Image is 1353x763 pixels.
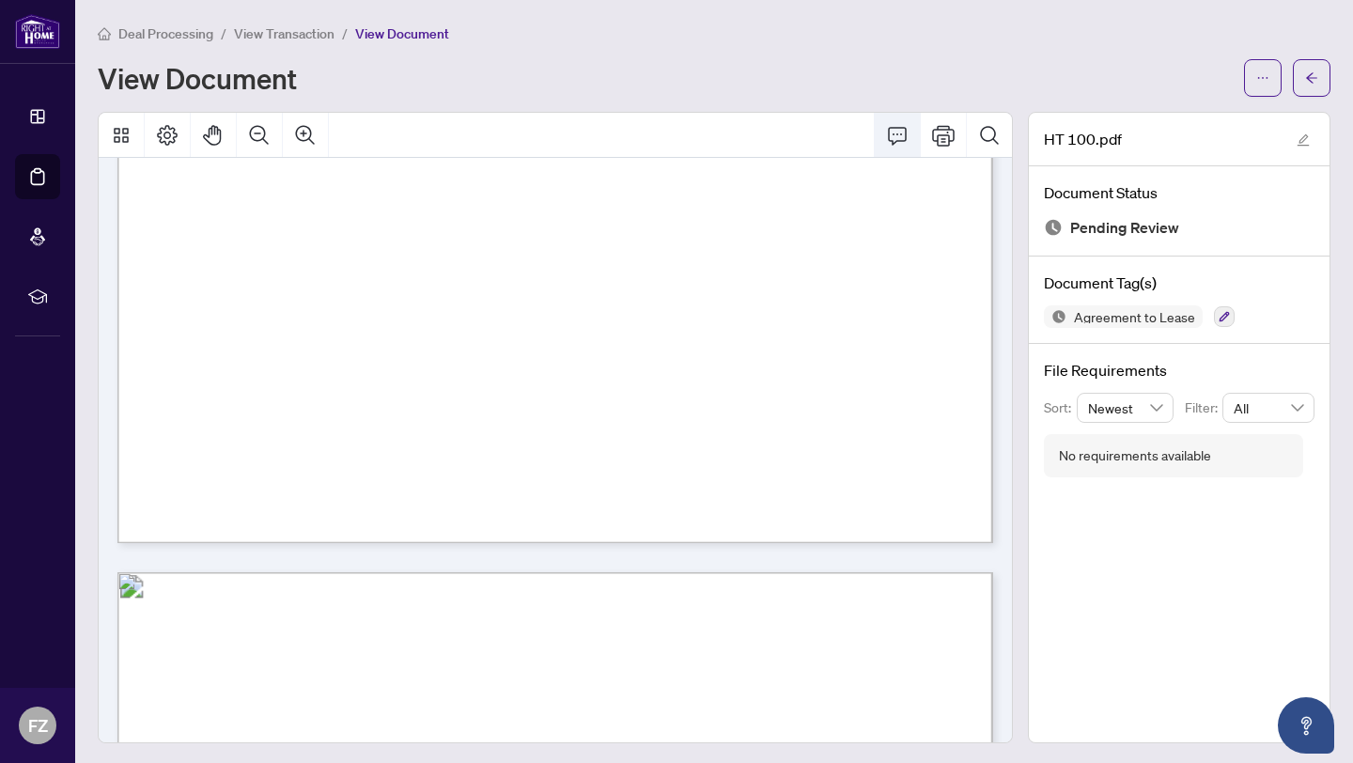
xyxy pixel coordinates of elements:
img: Status Icon [1044,305,1066,328]
img: Document Status [1044,218,1063,237]
span: FZ [28,712,48,739]
span: HT 100.pdf [1044,128,1122,150]
div: No requirements available [1059,445,1211,466]
span: View Document [355,25,449,42]
p: Sort: [1044,397,1077,418]
li: / [221,23,226,44]
span: edit [1297,133,1310,147]
h4: Document Status [1044,181,1314,204]
span: ellipsis [1256,71,1269,85]
span: All [1234,394,1303,422]
p: Filter: [1185,397,1222,418]
span: home [98,27,111,40]
button: Open asap [1278,697,1334,754]
span: Pending Review [1070,215,1179,241]
span: Agreement to Lease [1066,310,1203,323]
span: Newest [1088,394,1163,422]
h1: View Document [98,63,297,93]
li: / [342,23,348,44]
span: arrow-left [1305,71,1318,85]
span: Deal Processing [118,25,213,42]
span: View Transaction [234,25,334,42]
h4: Document Tag(s) [1044,272,1314,294]
h4: File Requirements [1044,359,1314,381]
img: logo [15,14,60,49]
